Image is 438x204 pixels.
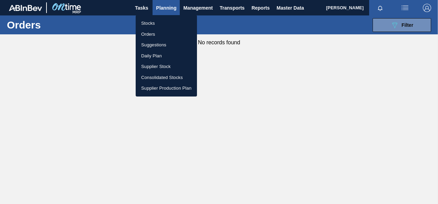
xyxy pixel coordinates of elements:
a: Orders [136,29,197,40]
a: Supplier Production Plan [136,83,197,94]
a: Consolidated Stocks [136,72,197,83]
a: Daily Plan [136,50,197,61]
a: Suggestions [136,39,197,50]
a: Supplier Stock [136,61,197,72]
a: Stocks [136,18,197,29]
